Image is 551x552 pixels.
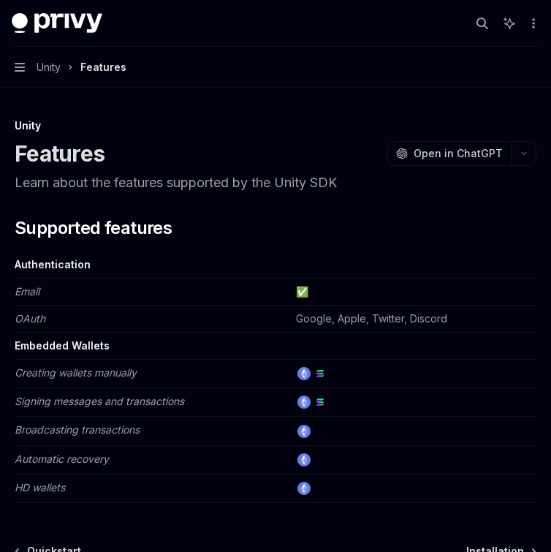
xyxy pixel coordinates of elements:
p: Learn about the features supported by the Unity SDK [15,173,536,193]
button: More actions [525,13,539,34]
td: Google, Apple, Twitter, Discord [290,306,536,333]
span: Open in ChatGPT [414,146,503,161]
img: solana.png [313,367,327,380]
span: Supported features [15,216,172,240]
em: HD wallets [15,481,65,494]
div: Features [80,58,126,76]
em: Broadcasting transactions [15,423,140,436]
em: Creating wallets manually [15,366,137,379]
img: ethereum.png [297,425,311,438]
h1: Features [15,140,104,167]
strong: Embedded Wallets [15,339,110,352]
em: OAuth [15,312,45,325]
span: Unity [37,58,61,76]
img: ethereum.png [297,396,311,409]
img: ethereum.png [297,482,311,495]
strong: Authentication [15,258,91,271]
img: ethereum.png [297,367,311,380]
div: Unity [15,118,536,133]
td: ✅ [290,279,536,306]
button: Open in ChatGPT [387,141,512,166]
img: solana.png [313,396,327,409]
img: dark logo [12,13,102,34]
em: Automatic recovery [15,453,109,465]
em: Signing messages and transactions [15,395,184,407]
img: ethereum.png [297,453,311,466]
em: Email [15,285,39,298]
